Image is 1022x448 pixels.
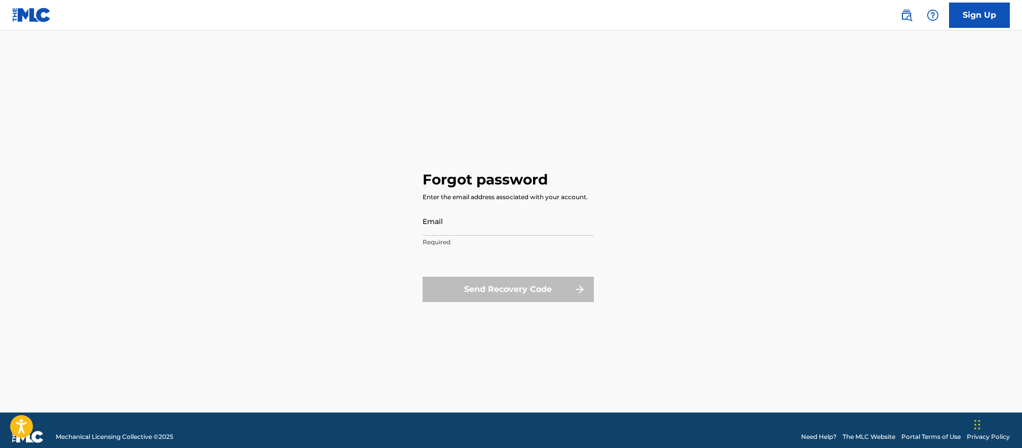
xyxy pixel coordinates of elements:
iframe: Chat Widget [971,399,1022,448]
h3: Forgot password [423,171,548,189]
a: The MLC Website [843,432,895,441]
a: Public Search [896,5,917,25]
img: logo [12,431,44,443]
img: search [900,9,913,21]
div: Drag [974,409,980,440]
img: help [927,9,939,21]
p: Required [423,238,594,247]
span: Mechanical Licensing Collective © 2025 [56,432,173,441]
a: Portal Terms of Use [901,432,961,441]
a: Sign Up [949,3,1010,28]
div: Help [923,5,943,25]
div: Enter the email address associated with your account. [423,193,588,202]
a: Privacy Policy [967,432,1010,441]
a: Need Help? [801,432,837,441]
img: MLC Logo [12,8,51,22]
